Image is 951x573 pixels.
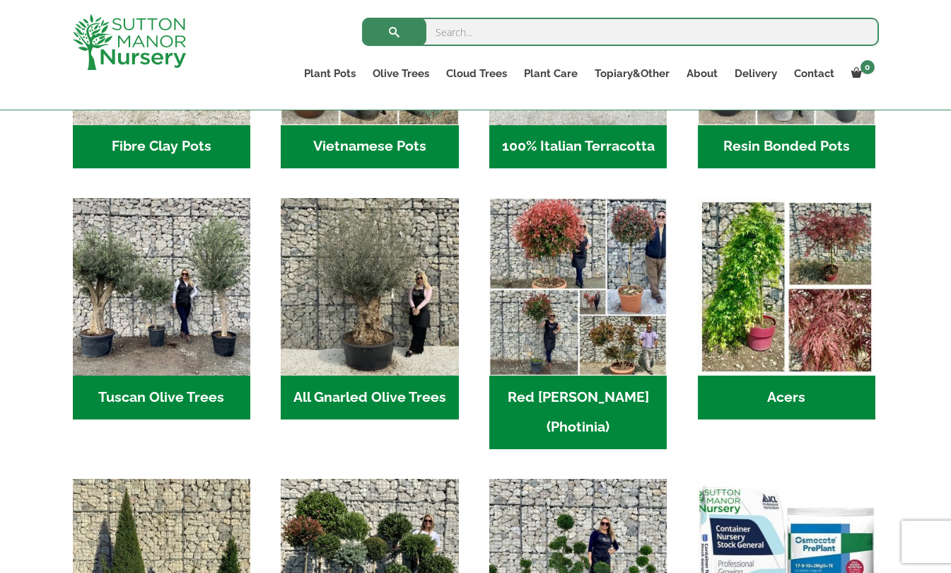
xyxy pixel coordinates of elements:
h2: Acers [698,376,875,419]
h2: Tuscan Olive Trees [73,376,250,419]
img: Home - 5833C5B7 31D0 4C3A 8E42 DB494A1738DB [281,198,458,376]
a: 0 [843,64,879,83]
a: Visit product category Acers [698,198,875,419]
a: Delivery [726,64,786,83]
input: Search... [362,18,879,46]
a: Visit product category Red Robin (Photinia) [489,198,667,449]
img: Home - 7716AD77 15EA 4607 B135 B37375859F10 [73,198,250,376]
a: Olive Trees [364,64,438,83]
span: 0 [860,60,875,74]
a: Visit product category All Gnarled Olive Trees [281,198,458,419]
img: Home - F5A23A45 75B5 4929 8FB2 454246946332 [489,198,667,376]
a: Cloud Trees [438,64,515,83]
a: Topiary&Other [586,64,678,83]
img: Home - Untitled Project 4 [698,198,875,376]
a: About [678,64,726,83]
h2: 100% Italian Terracotta [489,125,667,169]
h2: All Gnarled Olive Trees [281,376,458,419]
a: Contact [786,64,843,83]
a: Visit product category Tuscan Olive Trees [73,198,250,419]
a: Plant Care [515,64,586,83]
h2: Resin Bonded Pots [698,125,875,169]
h2: Fibre Clay Pots [73,125,250,169]
h2: Red [PERSON_NAME] (Photinia) [489,376,667,449]
a: Plant Pots [296,64,364,83]
img: logo [73,14,186,70]
h2: Vietnamese Pots [281,125,458,169]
